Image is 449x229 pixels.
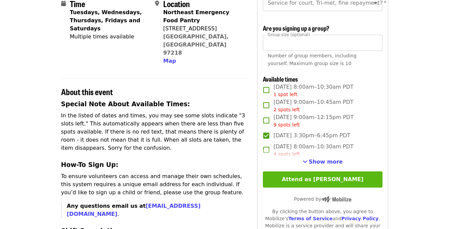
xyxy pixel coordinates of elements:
[273,113,353,128] span: [DATE] 9:00am–12:15pm PDT
[155,0,159,7] i: map-marker-alt icon
[309,159,343,165] span: Show more
[70,9,142,32] strong: Tuesdays, Wednesdays, Thursdays, Fridays and Saturdays
[273,122,300,127] span: 9 spots left
[294,196,351,202] span: Powered by
[163,33,229,56] a: [GEOGRAPHIC_DATA], [GEOGRAPHIC_DATA] 97218
[268,53,356,66] span: Number of group members, including yourself. Maximum group size is 10
[263,24,329,32] span: Are you signing up a group?
[263,35,382,51] input: [object Object]
[61,86,113,97] span: About this event
[163,57,176,65] button: Map
[163,58,176,64] span: Map
[341,216,378,221] a: Privacy Policy
[263,171,382,188] button: Attend as [PERSON_NAME]
[303,158,343,166] button: See more timeslots
[61,161,119,168] strong: How-To Sign Up:
[273,151,300,157] span: 4 spots left
[61,112,249,152] p: In the listed of dates and times, you may see some slots indicate "3 slots left." This automatica...
[273,107,300,112] span: 2 spots left
[273,98,353,113] span: [DATE] 9:00am–10:45am PDT
[273,92,297,97] span: 1 spot left
[61,0,66,7] i: calendar icon
[288,216,332,221] a: Terms of Service
[263,75,298,83] span: Available times
[273,132,350,140] span: [DATE] 3:30pm–6:45pm PDT
[163,25,244,33] div: [STREET_ADDRESS]
[67,203,201,217] strong: Any questions email us at
[70,33,150,41] div: Multiple times available
[61,172,249,197] p: To ensure volunteers can access and manage their own schedules, this system requires a unique ema...
[61,101,190,108] strong: Special Note About Available Times:
[273,83,353,98] span: [DATE] 8:00am–10:30am PDT
[163,9,229,24] strong: Northeast Emergency Food Pantry
[321,196,351,202] img: Powered by Mobilize
[268,32,310,37] span: Group size (optional)
[67,202,249,218] p: .
[273,143,353,158] span: [DATE] 8:00am–10:30am PDT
